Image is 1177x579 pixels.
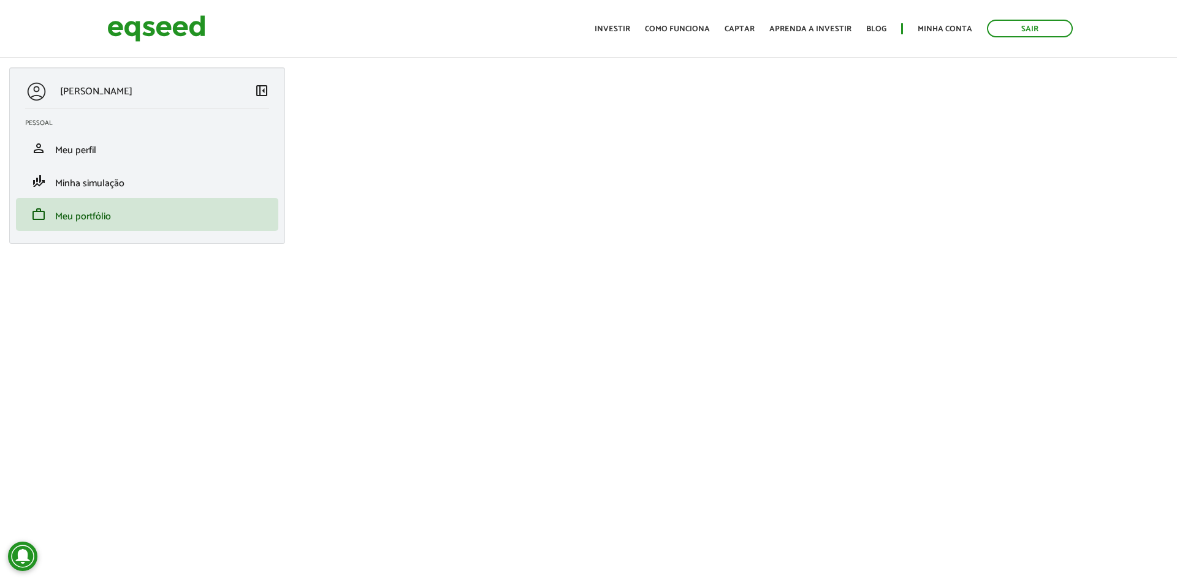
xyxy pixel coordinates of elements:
[16,198,278,231] li: Meu portfólio
[25,141,269,156] a: personMeu perfil
[918,25,972,33] a: Minha conta
[25,174,269,189] a: finance_modeMinha simulação
[55,175,124,192] span: Minha simulação
[25,207,269,222] a: workMeu portfólio
[55,142,96,159] span: Meu perfil
[725,25,755,33] a: Captar
[31,174,46,189] span: finance_mode
[16,132,278,165] li: Meu perfil
[987,20,1073,37] a: Sair
[55,208,111,225] span: Meu portfólio
[25,119,278,127] h2: Pessoal
[769,25,851,33] a: Aprenda a investir
[254,83,269,98] span: left_panel_close
[254,83,269,100] a: Colapsar menu
[595,25,630,33] a: Investir
[866,25,886,33] a: Blog
[31,207,46,222] span: work
[16,165,278,198] li: Minha simulação
[645,25,710,33] a: Como funciona
[107,12,205,45] img: EqSeed
[31,141,46,156] span: person
[60,86,132,97] p: [PERSON_NAME]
